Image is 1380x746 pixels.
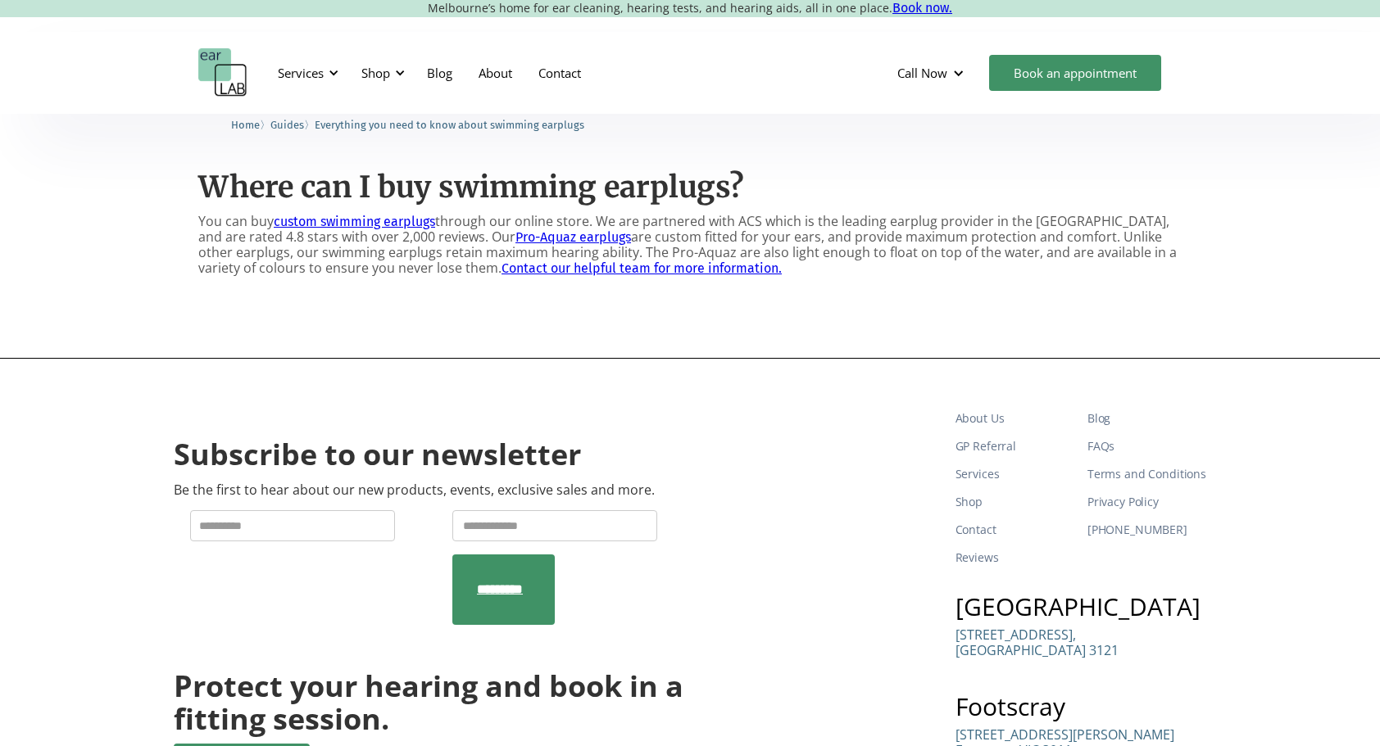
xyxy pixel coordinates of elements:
p: Be the first to hear about our new products, events, exclusive sales and more. [174,482,655,498]
li: 〉 [270,116,315,133]
div: Call Now [884,48,981,97]
span: Guides [270,119,304,131]
a: GP Referral [956,432,1074,460]
h2: Subscribe to our newsletter [174,436,581,474]
h2: Where can I buy swimming earplugs? [198,170,1182,205]
a: Contact our helpful team for more information. [502,260,782,276]
h3: Footscray [956,694,1206,719]
a: Privacy Policy [1087,488,1206,516]
a: [STREET_ADDRESS],[GEOGRAPHIC_DATA] 3121 [956,627,1119,671]
a: Guides [270,116,304,132]
a: Book an appointment [989,55,1161,91]
a: Blog [414,49,465,97]
a: About Us [956,405,1074,432]
a: Contact [525,49,594,97]
div: Shop [352,48,410,97]
h3: [GEOGRAPHIC_DATA] [956,595,1206,619]
li: 〉 [231,116,270,133]
h2: Protect your hearing and book in a fitting session. [174,670,683,735]
p: [STREET_ADDRESS], [GEOGRAPHIC_DATA] 3121 [956,627,1119,658]
a: [PHONE_NUMBER] [1087,516,1206,544]
a: Pro-Aquaz earplugs [515,229,631,245]
a: Contact [956,516,1074,544]
span: Everything you need to know about swimming earplugs [315,119,584,131]
a: home [198,48,247,97]
p: ‍ [198,18,1182,34]
a: custom swimming earplugs [274,214,435,229]
iframe: reCAPTCHA [190,554,439,618]
a: About [465,49,525,97]
p: ‍ [198,138,1182,153]
a: Reviews [956,544,1074,572]
span: Home [231,119,260,131]
form: Newsletter Form [174,510,683,625]
div: Services [278,65,324,81]
a: Home [231,116,260,132]
a: FAQs [1087,432,1206,460]
a: Blog [1087,405,1206,432]
div: Call Now [897,65,947,81]
div: Services [268,48,343,97]
a: Services [956,460,1074,488]
a: Terms and Conditions [1087,460,1206,488]
a: Everything you need to know about swimming earplugs [315,116,584,132]
div: Shop [361,65,390,81]
a: Shop [956,488,1074,516]
p: You can buy through our online store. We are partnered with ACS which is the leading earplug prov... [198,214,1182,277]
